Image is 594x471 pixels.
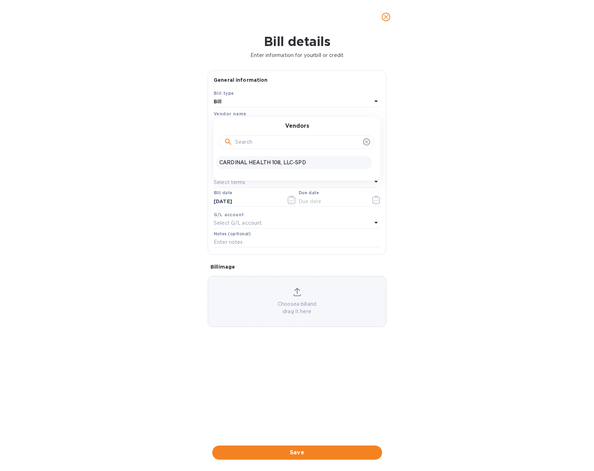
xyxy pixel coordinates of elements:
label: Bill date [214,191,232,195]
b: Vendor name [214,111,246,116]
label: Due date [299,191,319,195]
input: Due date [299,196,365,207]
input: Enter notes [214,237,380,248]
span: Save [218,448,376,457]
b: General information [214,77,268,83]
p: Select G/L account [214,219,262,227]
p: Bill image [211,263,383,270]
input: Search [235,137,360,148]
p: Select vendor name [214,119,263,126]
p: Choose a bill and drag it here [208,300,386,315]
b: Bill [214,99,222,104]
button: Save [212,446,382,460]
p: Enter information for your bill or credit [6,52,588,59]
b: Bill type [214,91,234,96]
p: CARDINAL HEALTH 108, LLC-SPD [219,159,369,166]
input: Select date [214,196,281,207]
button: close [377,8,394,25]
label: Notes (optional) [214,232,251,236]
p: Select terms [214,179,246,186]
h3: Vendors [285,123,309,130]
h1: Bill details [6,34,588,49]
b: G/L account [214,212,244,217]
